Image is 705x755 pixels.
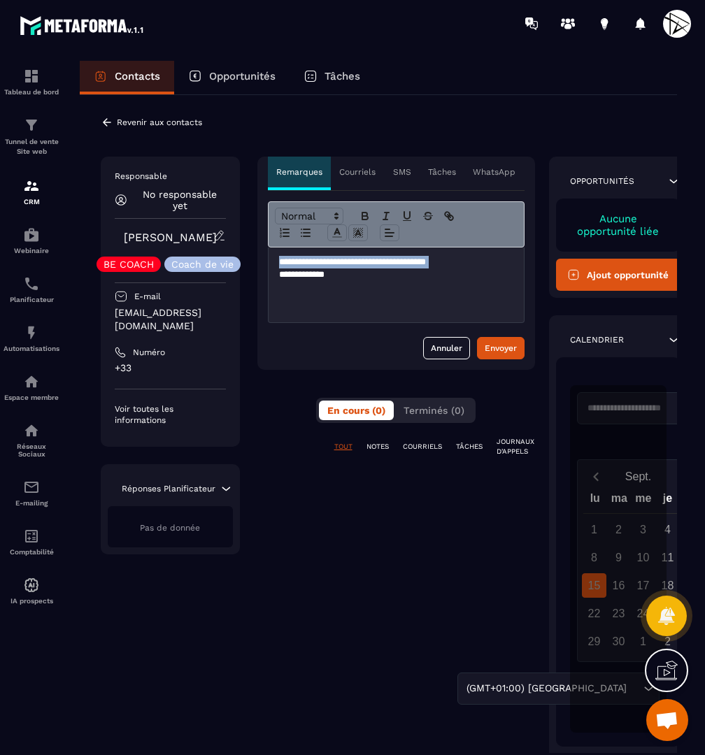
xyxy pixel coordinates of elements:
p: IA prospects [3,597,59,605]
p: Responsable [115,171,226,182]
a: Contacts [80,61,174,94]
img: formation [23,117,40,134]
img: automations [23,373,40,390]
a: formationformationTunnel de vente Site web [3,106,59,167]
img: automations [23,577,40,594]
a: social-networksocial-networkRéseaux Sociaux [3,412,59,468]
a: formationformationTableau de bord [3,57,59,106]
img: logo [20,13,145,38]
div: je [655,489,680,513]
p: SMS [393,166,411,178]
p: Planificateur [3,296,59,303]
img: automations [23,324,40,341]
p: Courriels [339,166,376,178]
button: Ajout opportunité [556,259,681,291]
p: JOURNAUX D'APPELS [497,437,534,456]
a: accountantaccountantComptabilité [3,517,59,566]
p: Coach de vie [171,259,234,269]
a: Opportunités [174,61,290,94]
a: automationsautomationsEspace membre [3,363,59,412]
a: schedulerschedulerPlanificateur [3,265,59,314]
a: automationsautomationsAutomatisations [3,314,59,363]
p: E-mailing [3,499,59,507]
img: social-network [23,422,40,439]
img: formation [23,68,40,85]
img: formation [23,178,40,194]
p: NOTES [366,442,389,452]
p: Contacts [115,70,160,82]
p: Comptabilité [3,548,59,556]
a: Tâches [290,61,374,94]
p: Numéro [133,347,165,358]
a: emailemailE-mailing [3,468,59,517]
div: 11 [655,545,680,570]
img: accountant [23,528,40,545]
p: Opportunités [209,70,276,82]
p: Tâches [428,166,456,178]
button: Terminés (0) [395,401,473,420]
p: Aucune opportunité liée [570,213,667,238]
p: CRM [3,198,59,206]
button: En cours (0) [319,401,394,420]
div: 4 [655,517,680,542]
p: Calendrier [570,334,624,345]
p: Webinaire [3,247,59,254]
div: Envoyer [485,341,517,355]
p: Tableau de bord [3,88,59,96]
a: automationsautomationsWebinaire [3,216,59,265]
p: TÂCHES [456,442,483,452]
p: Remarques [276,166,322,178]
img: email [23,479,40,496]
span: En cours (0) [327,405,385,416]
a: [PERSON_NAME] [124,231,217,244]
p: BE COACH [104,259,154,269]
p: +33 [115,361,226,375]
p: Espace membre [3,394,59,401]
p: TOUT [334,442,352,452]
div: 18 [655,573,680,598]
p: Tunnel de vente Site web [3,137,59,157]
p: Opportunités [570,175,634,187]
p: Revenir aux contacts [117,117,202,127]
p: Réseaux Sociaux [3,443,59,458]
img: automations [23,226,40,243]
div: Ouvrir le chat [646,699,688,741]
p: Voir toutes les informations [115,403,226,426]
p: Tâches [325,70,360,82]
p: E-mail [134,291,161,302]
button: Annuler [423,337,470,359]
a: formationformationCRM [3,167,59,216]
span: (GMT+01:00) [GEOGRAPHIC_DATA] [463,681,629,696]
span: Terminés (0) [404,405,464,416]
img: scheduler [23,275,40,292]
button: Envoyer [477,337,525,359]
p: Automatisations [3,345,59,352]
span: Pas de donnée [140,523,200,533]
div: Search for option [457,673,660,705]
p: Réponses Planificateur [122,483,215,494]
p: COURRIELS [403,442,442,452]
p: [EMAIL_ADDRESS][DOMAIN_NAME] [115,306,226,333]
p: No responsable yet [134,189,226,211]
p: WhatsApp [473,166,515,178]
